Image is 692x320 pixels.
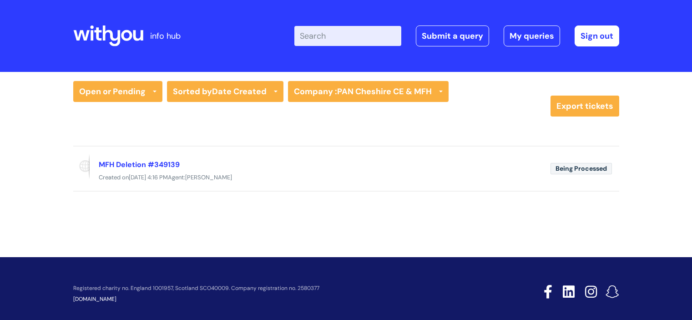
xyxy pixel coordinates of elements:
[73,154,90,179] span: Reported via portal
[150,29,181,43] p: info hub
[288,81,449,102] a: Company :PAN Cheshire CE & MFH
[551,96,619,117] a: Export tickets
[337,86,432,97] strong: PAN Cheshire CE & MFH
[129,173,168,181] span: [DATE] 4:16 PM
[212,86,267,97] b: Date Created
[167,81,283,102] a: Sorted byDate Created
[416,25,489,46] a: Submit a query
[575,25,619,46] a: Sign out
[294,25,619,46] div: | -
[73,285,479,291] p: Registered charity no. England 1001957, Scotland SCO40009. Company registration no. 2580377
[73,172,619,183] div: Created on Agent:
[99,160,180,169] a: MFH Deletion #349139
[185,173,232,181] span: [PERSON_NAME]
[73,81,162,102] a: Open or Pending
[551,163,612,174] span: Being Processed
[504,25,560,46] a: My queries
[294,26,401,46] input: Search
[73,295,116,303] a: [DOMAIN_NAME]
